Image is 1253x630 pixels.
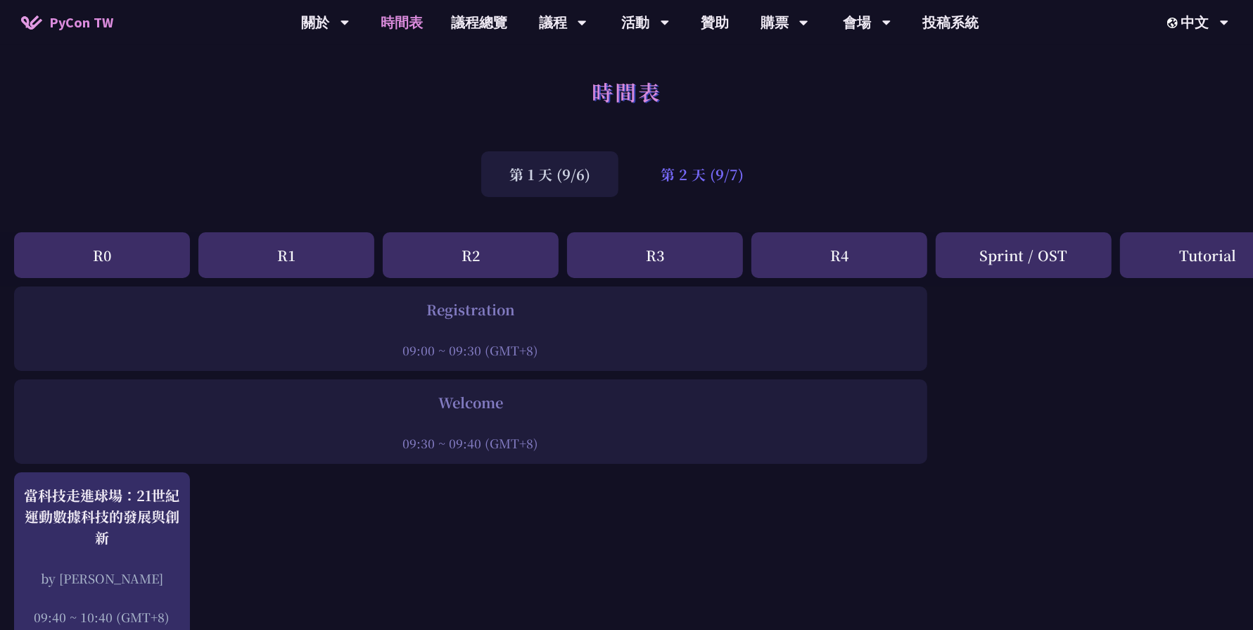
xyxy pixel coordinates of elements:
[14,232,190,278] div: R0
[1167,18,1181,28] img: Locale Icon
[21,299,920,320] div: Registration
[751,232,927,278] div: R4
[198,232,374,278] div: R1
[21,485,183,626] a: 當科技走進球場：21世紀運動數據科技的發展與創新 by [PERSON_NAME] 09:40 ~ 10:40 (GMT+8)
[481,151,618,197] div: 第 1 天 (9/6)
[21,15,42,30] img: Home icon of PyCon TW 2025
[21,608,183,626] div: 09:40 ~ 10:40 (GMT+8)
[383,232,559,278] div: R2
[936,232,1112,278] div: Sprint / OST
[21,392,920,413] div: Welcome
[632,151,772,197] div: 第 2 天 (9/7)
[21,434,920,452] div: 09:30 ~ 09:40 (GMT+8)
[7,5,127,40] a: PyCon TW
[21,569,183,587] div: by [PERSON_NAME]
[49,12,113,33] span: PyCon TW
[21,485,183,548] div: 當科技走進球場：21世紀運動數據科技的發展與創新
[592,70,661,113] h1: 時間表
[567,232,743,278] div: R3
[21,341,920,359] div: 09:00 ~ 09:30 (GMT+8)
